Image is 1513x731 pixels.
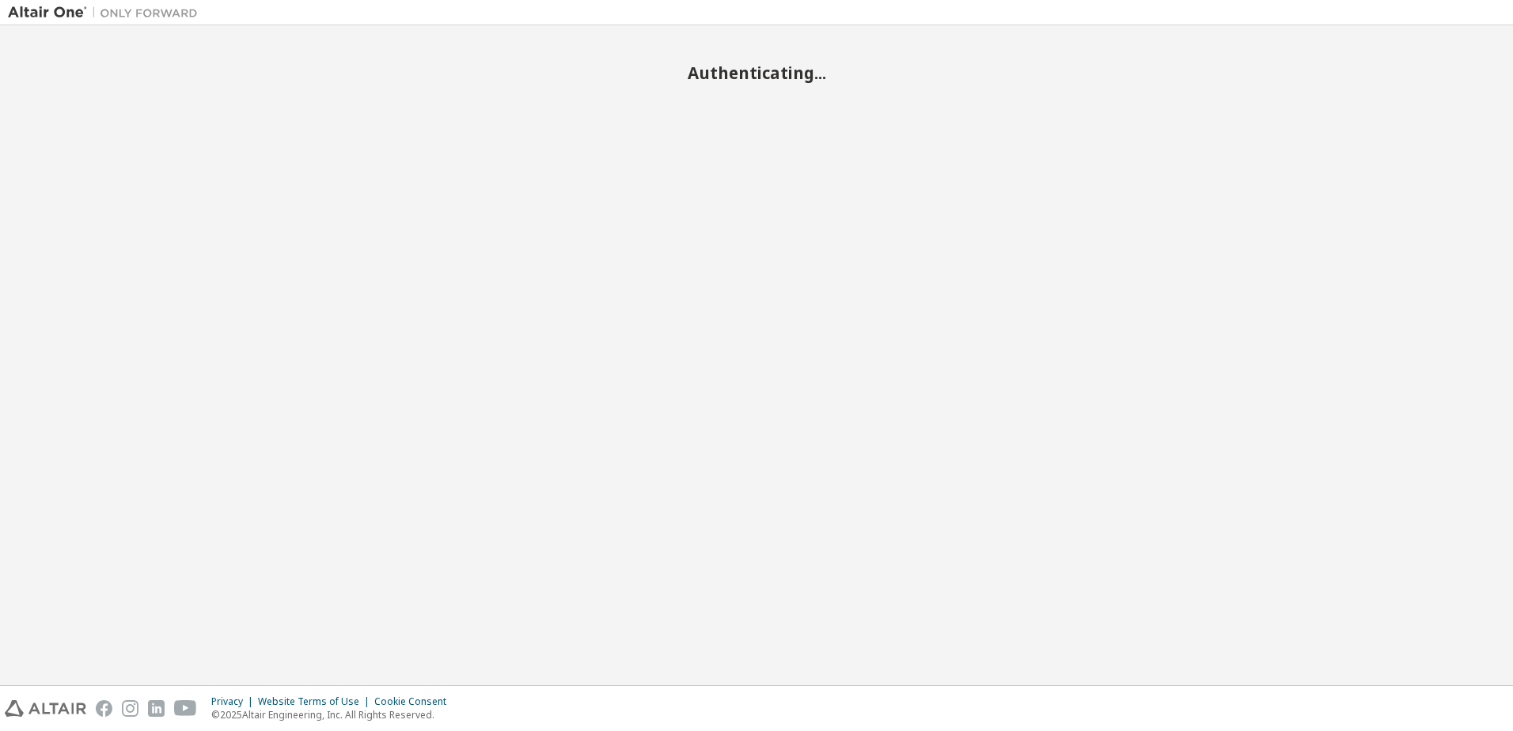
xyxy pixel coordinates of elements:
[174,700,197,717] img: youtube.svg
[374,695,456,708] div: Cookie Consent
[211,708,456,722] p: © 2025 Altair Engineering, Inc. All Rights Reserved.
[122,700,138,717] img: instagram.svg
[5,700,86,717] img: altair_logo.svg
[148,700,165,717] img: linkedin.svg
[258,695,374,708] div: Website Terms of Use
[8,5,206,21] img: Altair One
[211,695,258,708] div: Privacy
[96,700,112,717] img: facebook.svg
[8,62,1505,83] h2: Authenticating...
